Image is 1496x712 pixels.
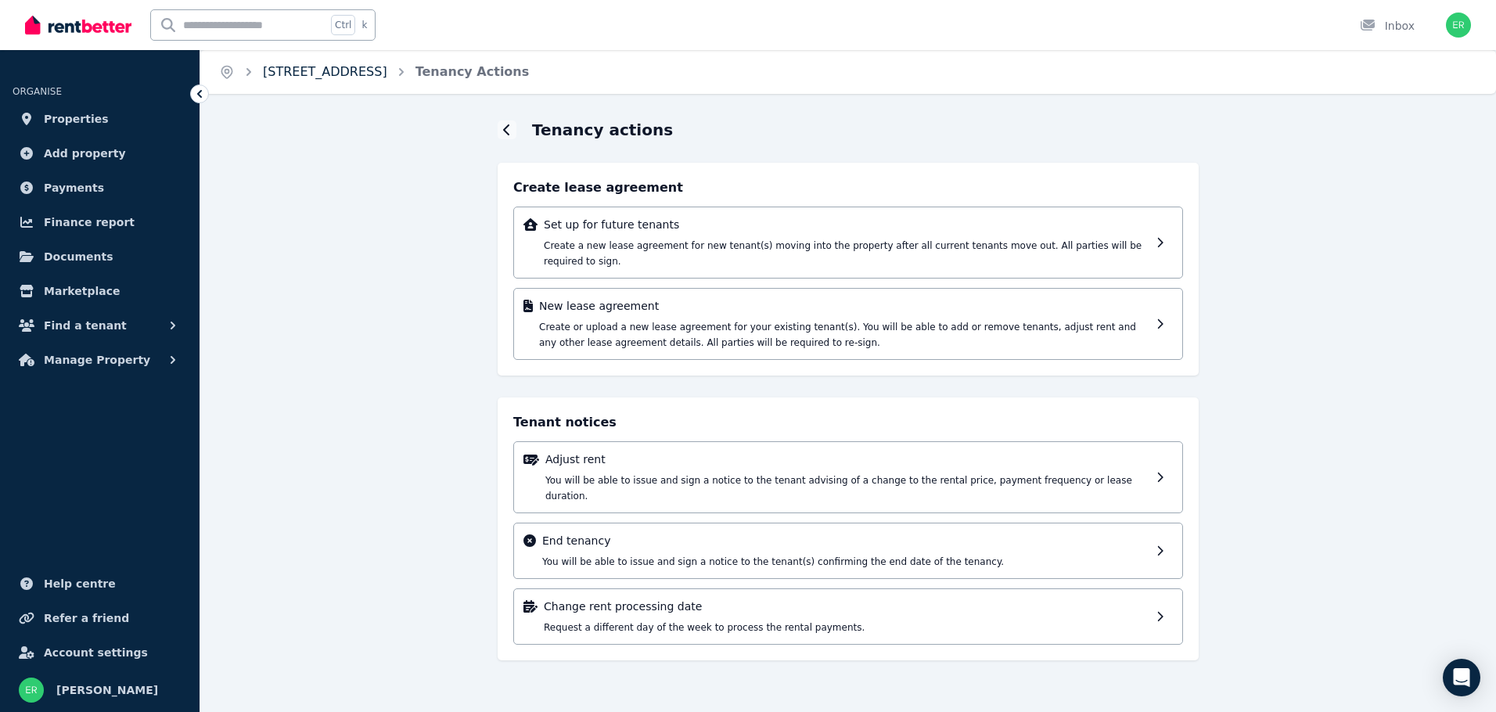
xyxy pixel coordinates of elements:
h4: Tenant notices [513,413,1183,432]
h4: Create lease agreement [513,178,1183,197]
button: Find a tenant [13,310,187,341]
a: Marketplace [13,275,187,307]
button: Manage Property [13,344,187,376]
a: Payments [13,172,187,203]
h1: Tenancy actions [532,119,673,141]
p: New lease agreement [539,298,1150,314]
img: Erica Roberts [19,678,44,703]
nav: Breadcrumb [200,50,548,94]
span: Refer a friend [44,609,129,627]
p: End tenancy [542,533,1150,548]
a: [STREET_ADDRESS] [263,64,387,79]
a: Finance report [13,207,187,238]
img: Erica Roberts [1446,13,1471,38]
p: Change rent processing date [544,599,1150,614]
span: Find a tenant [44,316,127,335]
span: Documents [44,247,113,266]
span: Marketplace [44,282,120,300]
span: You will be able to issue and sign a notice to the tenant(s) confirming the end date of the tenancy. [542,556,1004,567]
span: Request a different day of the week to process the rental payments. [544,622,865,633]
a: Refer a friend [13,602,187,634]
a: Properties [13,103,187,135]
span: Ctrl [331,15,355,35]
span: Add property [44,144,126,163]
span: k [361,19,367,31]
span: Payments [44,178,104,197]
a: Add property [13,138,187,169]
a: Tenancy Actions [415,64,530,79]
span: Create a new lease agreement for new tenant(s) moving into the property after all current tenants... [544,240,1142,267]
a: Account settings [13,637,187,668]
span: Manage Property [44,351,150,369]
img: RentBetter [25,13,131,37]
p: Set up for future tenants [544,217,1150,232]
span: Help centre [44,574,116,593]
span: Properties [44,110,109,128]
a: Set up for future tenantsCreate a new lease agreement for new tenant(s) moving into the property ... [513,207,1183,279]
span: Finance report [44,213,135,232]
span: You will be able to issue and sign a notice to the tenant advising of a change to the rental pric... [545,475,1132,502]
span: Create or upload a new lease agreement for your existing tenant(s). You will be able to add or re... [539,322,1136,348]
div: Inbox [1360,18,1415,34]
span: [PERSON_NAME] [56,681,158,699]
p: Adjust rent [545,451,1150,467]
div: Open Intercom Messenger [1443,659,1480,696]
span: Account settings [44,643,148,662]
span: ORGANISE [13,86,62,97]
a: Documents [13,241,187,272]
a: Help centre [13,568,187,599]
